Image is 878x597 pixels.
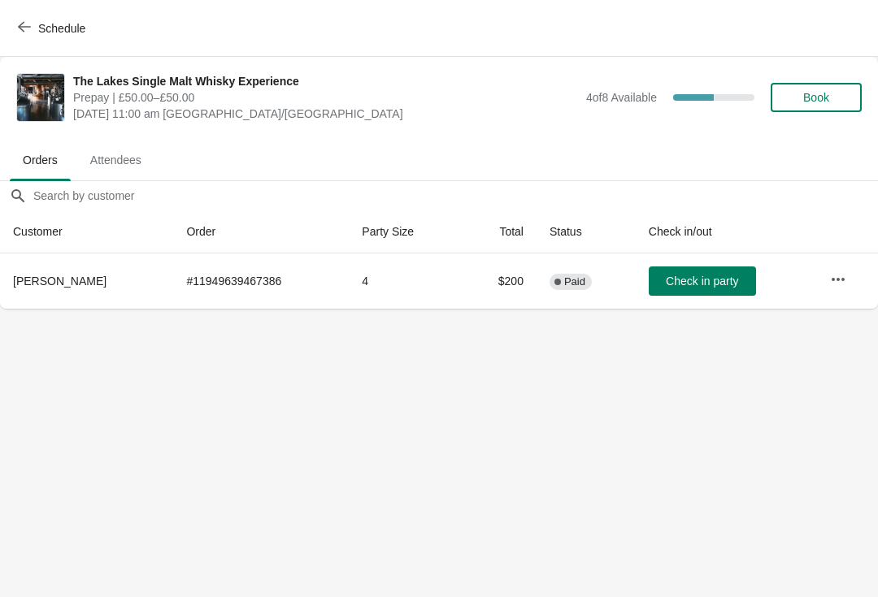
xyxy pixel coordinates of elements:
span: Schedule [38,22,85,35]
span: Check in party [666,275,738,288]
span: Attendees [77,145,154,175]
span: Paid [564,275,585,288]
th: Total [462,210,537,253]
img: The Lakes Single Malt Whisky Experience [17,74,64,121]
button: Check in party [649,266,756,296]
button: Book [771,83,862,112]
th: Check in/out [636,210,817,253]
span: Prepay | £50.00–£50.00 [73,89,578,106]
span: 4 of 8 Available [586,91,657,104]
td: $200 [462,253,537,309]
input: Search by customer [33,181,878,210]
span: Book [803,91,829,104]
th: Order [173,210,349,253]
td: 4 [349,253,462,309]
span: The Lakes Single Malt Whisky Experience [73,73,578,89]
span: [DATE] 11:00 am [GEOGRAPHIC_DATA]/[GEOGRAPHIC_DATA] [73,106,578,122]
th: Status [537,210,636,253]
td: # 11949639467386 [173,253,349,309]
span: [PERSON_NAME] [13,275,106,288]
button: Schedule [8,14,98,43]
th: Party Size [349,210,462,253]
span: Orders [10,145,71,175]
